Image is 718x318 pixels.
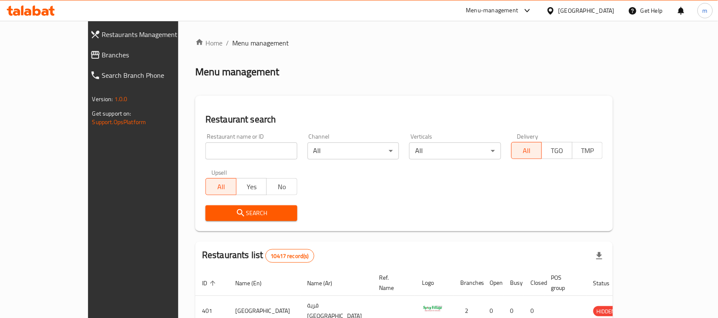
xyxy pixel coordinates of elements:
[83,65,208,85] a: Search Branch Phone
[703,6,708,15] span: m
[589,246,610,266] div: Export file
[453,270,483,296] th: Branches
[558,6,615,15] div: [GEOGRAPHIC_DATA]
[205,205,297,221] button: Search
[511,142,542,159] button: All
[92,108,131,119] span: Get support on:
[114,94,128,105] span: 1.0.0
[102,29,201,40] span: Restaurants Management
[541,142,573,159] button: TGO
[202,278,218,288] span: ID
[232,38,289,48] span: Menu management
[240,181,264,193] span: Yes
[205,142,297,159] input: Search for restaurant name or ID..
[236,178,267,195] button: Yes
[593,307,619,316] span: HIDDEN
[270,181,294,193] span: No
[195,38,222,48] a: Home
[92,116,146,128] a: Support.OpsPlatform
[209,181,233,193] span: All
[102,70,201,80] span: Search Branch Phone
[211,170,227,176] label: Upsell
[235,278,273,288] span: Name (En)
[415,270,453,296] th: Logo
[551,273,576,293] span: POS group
[205,113,603,126] h2: Restaurant search
[517,133,538,139] label: Delivery
[576,145,600,157] span: TMP
[102,50,201,60] span: Branches
[466,6,519,16] div: Menu-management
[593,306,619,316] div: HIDDEN
[195,38,613,48] nav: breadcrumb
[504,270,524,296] th: Busy
[379,273,405,293] span: Ref. Name
[92,94,113,105] span: Version:
[483,270,504,296] th: Open
[212,208,291,219] span: Search
[195,65,279,79] h2: Menu management
[524,270,544,296] th: Closed
[266,178,297,195] button: No
[205,178,236,195] button: All
[266,252,314,260] span: 10417 record(s)
[545,145,569,157] span: TGO
[409,142,501,159] div: All
[83,45,208,65] a: Branches
[593,278,621,288] span: Status
[202,249,314,263] h2: Restaurants list
[226,38,229,48] li: /
[265,249,314,263] div: Total records count
[515,145,539,157] span: All
[307,278,343,288] span: Name (Ar)
[572,142,603,159] button: TMP
[83,24,208,45] a: Restaurants Management
[308,142,399,159] div: All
